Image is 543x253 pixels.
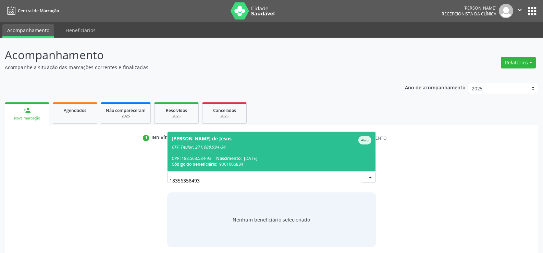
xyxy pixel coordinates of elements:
input: Busque por nome, código ou CPF [170,174,362,187]
span: Agendados [64,107,86,113]
span: 9001006884 [219,161,243,167]
a: Acompanhamento [2,24,54,38]
div: 2025 [159,114,194,119]
span: Nenhum beneficiário selecionado [233,216,310,223]
span: Cancelados [213,107,236,113]
i:  [516,6,523,14]
small: Ativo [361,138,369,142]
span: [DATE] [244,155,257,161]
div: Nova marcação [10,116,45,121]
span: Código do beneficiário: [172,161,217,167]
div: Indivíduo [151,135,174,141]
div: [PERSON_NAME] [442,5,496,11]
div: 1 [143,135,149,141]
button: apps [526,5,538,17]
div: 183.563.584-93 [172,155,371,161]
p: Ano de acompanhamento [405,83,466,91]
img: img [499,4,513,18]
p: Acompanhamento [5,47,378,64]
span: Central de Marcação [18,8,59,14]
span: CPF: [172,155,181,161]
p: Acompanhe a situação das marcações correntes e finalizadas [5,64,378,71]
button: Relatórios [501,57,536,68]
span: Nascimento: [216,155,242,161]
span: Não compareceram [106,107,146,113]
div: 2025 [106,114,146,119]
a: Central de Marcação [5,5,59,16]
div: 2025 [207,114,242,119]
a: Beneficiários [61,24,100,36]
div: CPF Titular: 271.088.994-34 [172,144,371,150]
div: person_add [23,106,31,114]
span: Resolvidos [166,107,187,113]
div: [PERSON_NAME] de Jesus [172,136,232,144]
button:  [513,4,526,18]
span: Recepcionista da clínica [442,11,496,17]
